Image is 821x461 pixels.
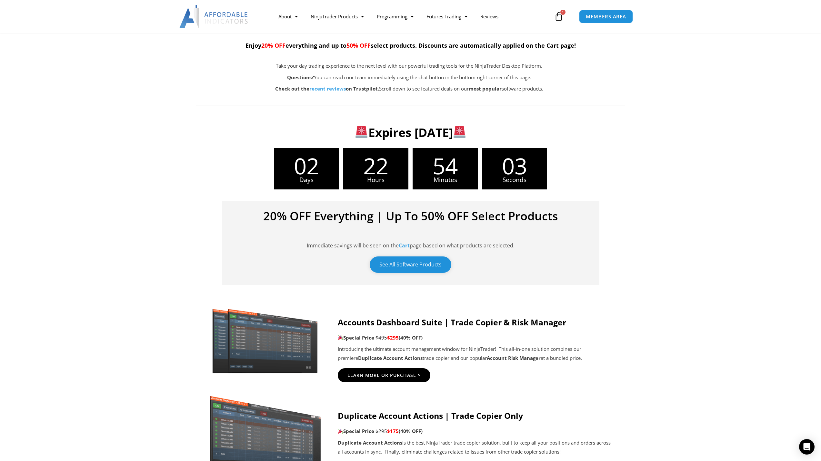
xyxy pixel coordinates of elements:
strong: Duplicate Account Actions [358,355,423,361]
span: Take your day trading experience to the next level with our powerful trading tools for the NinjaT... [276,62,542,69]
span: 20% OFF [261,42,285,49]
a: 1 [545,7,573,26]
b: most popular [469,85,502,92]
a: recent reviews [309,85,346,92]
p: is the best NinjaTrader trade copier solution, built to keep all your positions and orders across... [338,438,612,456]
strong: Special Price [338,428,374,434]
span: Learn More Or Purchase > [347,373,421,378]
b: (40% OFF) [399,334,423,341]
span: Minutes [413,177,478,183]
a: Futures Trading [420,9,474,24]
h4: 20% OFF Everything | Up To 50% OFF Select Products [232,210,590,222]
span: Seconds [482,177,547,183]
strong: Duplicate Account Actions [338,439,402,446]
div: Open Intercom Messenger [799,439,815,455]
img: 🚨 [454,126,466,138]
img: 🎉 [338,335,343,340]
p: Immediate savings will be seen on the page based on what products are selected. [232,241,590,250]
a: Cart [399,242,410,249]
img: LogoAI | Affordable Indicators – NinjaTrader [179,5,249,28]
b: (40% OFF) [399,428,423,434]
img: 🚨 [355,126,367,138]
a: About [272,9,304,24]
p: Scroll down to see featured deals on our software products. [228,84,590,93]
h3: Expires [DATE] [206,125,615,140]
span: Days [274,177,339,183]
a: Programming [370,9,420,24]
h4: Duplicate Account Actions | Trade Copier Only [338,411,612,420]
strong: Accounts Dashboard Suite | Trade Copier & Risk Manager [338,317,566,328]
span: Hours [343,177,408,183]
strong: Check out the on Trustpilot. [275,85,379,92]
strong: Questions? [287,74,314,81]
img: Screenshot 2024-11-20 151221 | Affordable Indicators – NinjaTrader [209,306,322,374]
p: Introducing the ultimate account management window for NinjaTrader! This all-in-one solution comb... [338,345,612,363]
a: NinjaTrader Products [304,9,370,24]
span: $175 [387,428,399,434]
span: 22 [343,155,408,177]
a: Reviews [474,9,505,24]
strong: Special Price [338,334,374,341]
span: 50% OFF [346,42,371,49]
span: $295 [387,334,399,341]
span: Enjoy everything and up to select products. Discounts are automatically applied on the Cart page! [245,42,576,49]
a: See All Software Products [370,256,451,273]
strong: Account Risk Manager [487,355,541,361]
a: MEMBERS AREA [579,10,633,23]
span: 02 [274,155,339,177]
a: Learn More Or Purchase > [338,368,430,382]
span: 54 [413,155,478,177]
img: 🎉 [338,429,343,434]
nav: Menu [272,9,553,24]
span: MEMBERS AREA [586,14,626,19]
span: $495 [375,334,387,341]
p: You can reach our team immediately using the chat button in the bottom right corner of this page. [228,73,590,82]
span: $295 [375,428,387,434]
span: 1 [560,10,566,15]
span: 03 [482,155,547,177]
